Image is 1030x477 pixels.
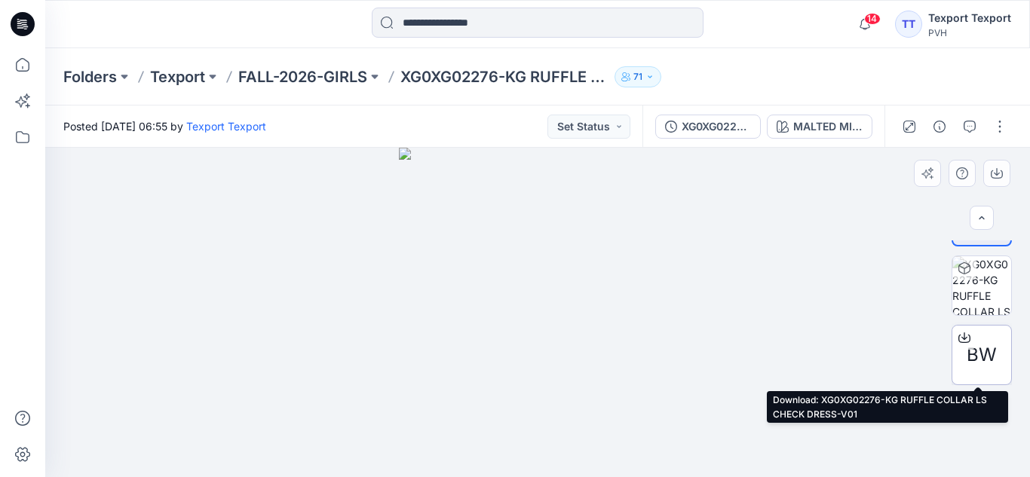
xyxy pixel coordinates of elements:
[150,66,205,87] a: Texport
[767,115,872,139] button: MALTED MILK - GUQ
[967,341,997,368] span: BW
[927,115,952,139] button: Details
[399,148,676,477] img: eyJhbGciOiJIUzI1NiIsImtpZCI6IjAiLCJzbHQiOiJzZXMiLCJ0eXAiOiJKV1QifQ.eyJkYXRhIjp7InR5cGUiOiJzdG9yYW...
[682,118,751,135] div: XG0XG02276-KG RUFFLE COLLAR LS CHECK DRESS-V01
[655,115,761,139] button: XG0XG02276-KG RUFFLE COLLAR LS CHECK DRESS-V01
[400,66,608,87] p: XG0XG02276-KG RUFFLE COLLAR LS CHECK DRESS-V01
[63,118,266,134] span: Posted [DATE] 06:55 by
[895,11,922,38] div: TT
[928,9,1011,27] div: Texport Texport
[864,13,881,25] span: 14
[238,66,367,87] a: FALL-2026-GIRLS
[63,66,117,87] a: Folders
[952,256,1011,315] img: XG0XG02276-KG RUFFLE COLLAR LS CHECK DRESS-V01 MALTED MILK - GUQ
[186,120,266,133] a: Texport Texport
[633,69,642,85] p: 71
[615,66,661,87] button: 71
[928,27,1011,38] div: PVH
[793,118,863,135] div: MALTED MILK - GUQ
